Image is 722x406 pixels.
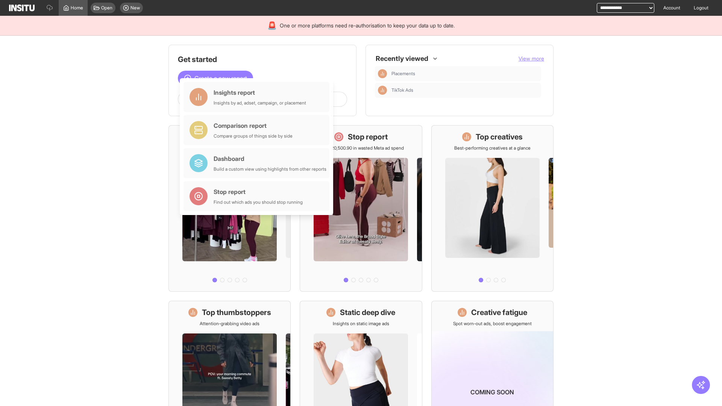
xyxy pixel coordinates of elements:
p: Best-performing creatives at a glance [454,145,531,151]
div: Insights by ad, adset, campaign, or placement [214,100,306,106]
span: Placements [391,71,415,77]
div: Dashboard [214,154,326,163]
span: Home [71,5,83,11]
div: Insights [378,69,387,78]
div: 🚨 [267,20,277,31]
h1: Get started [178,54,347,65]
span: TikTok Ads [391,87,538,93]
button: Create a new report [178,71,253,86]
span: One or more platforms need re-authorisation to keep your data up to date. [280,22,455,29]
div: Insights report [214,88,306,97]
p: Save £20,500.90 in wasted Meta ad spend [318,145,404,151]
a: Top creativesBest-performing creatives at a glance [431,125,554,292]
span: Placements [391,71,538,77]
div: Compare groups of things side by side [214,133,293,139]
div: Comparison report [214,121,293,130]
div: Insights [378,86,387,95]
h1: Top creatives [476,132,523,142]
img: Logo [9,5,35,11]
span: Open [101,5,112,11]
div: Build a custom view using highlights from other reports [214,166,326,172]
a: What's live nowSee all active ads instantly [168,125,291,292]
div: Find out which ads you should stop running [214,199,303,205]
p: Attention-grabbing video ads [200,321,259,327]
h1: Stop report [348,132,388,142]
a: Stop reportSave £20,500.90 in wasted Meta ad spend [300,125,422,292]
button: View more [519,55,544,62]
p: Insights on static image ads [333,321,389,327]
span: Create a new report [194,74,247,83]
div: Stop report [214,187,303,196]
h1: Static deep dive [340,307,395,318]
span: TikTok Ads [391,87,413,93]
span: New [130,5,140,11]
h1: Top thumbstoppers [202,307,271,318]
